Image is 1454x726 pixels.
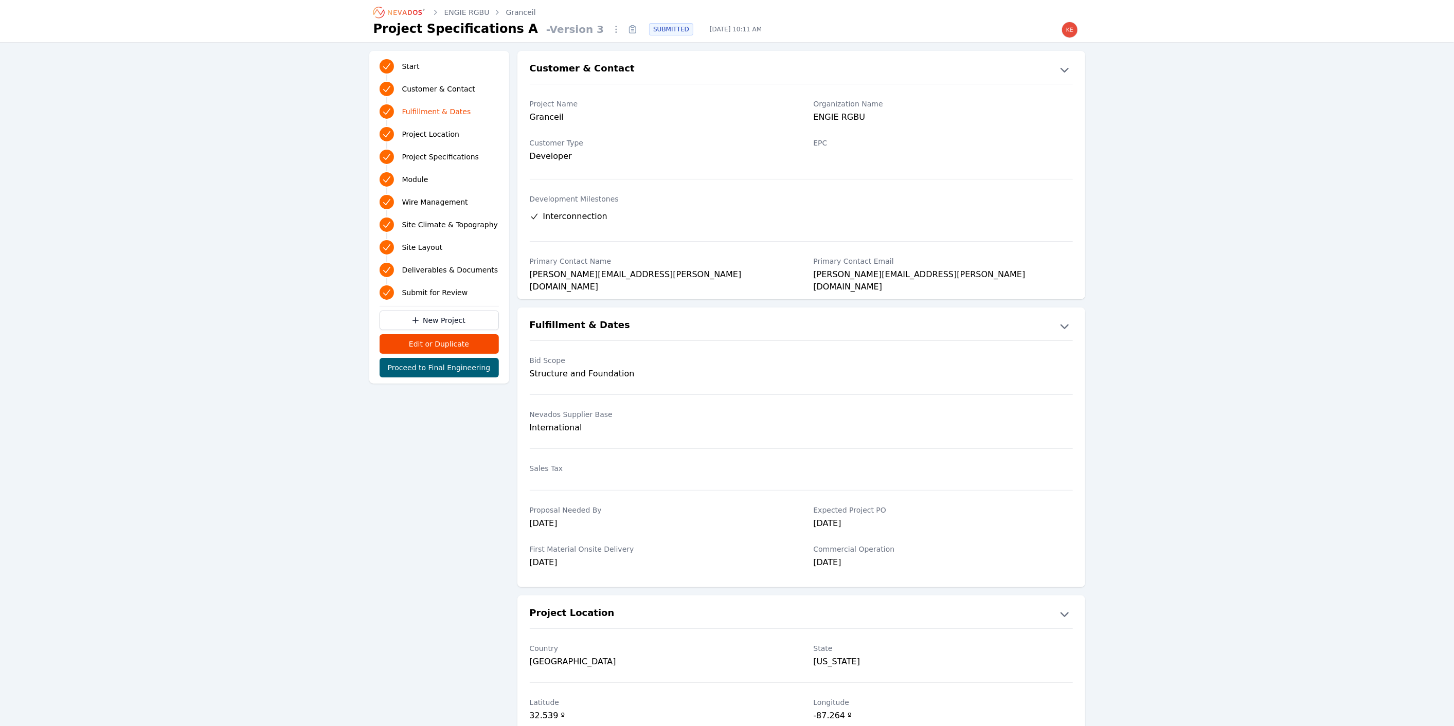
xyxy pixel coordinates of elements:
[530,99,789,109] label: Project Name
[814,643,1073,654] label: State
[402,287,468,298] span: Submit for Review
[402,265,498,275] span: Deliverables & Documents
[380,57,499,302] nav: Progress
[530,256,789,266] label: Primary Contact Name
[402,84,475,94] span: Customer & Contact
[530,544,789,554] label: First Material Onsite Delivery
[380,334,499,354] button: Edit or Duplicate
[402,242,443,252] span: Site Layout
[530,368,789,380] div: Structure and Foundation
[530,318,630,334] h2: Fulfillment & Dates
[814,697,1073,707] label: Longitude
[517,61,1085,78] button: Customer & Contact
[517,318,1085,334] button: Fulfillment & Dates
[814,268,1073,283] div: [PERSON_NAME][EMAIL_ADDRESS][PERSON_NAME][DOMAIN_NAME]
[814,556,1073,571] div: [DATE]
[530,643,789,654] label: Country
[530,138,789,148] label: Customer Type
[380,311,499,330] a: New Project
[530,194,1073,204] label: Development Milestones
[814,505,1073,515] label: Expected Project PO
[1062,22,1078,38] img: kevin.west@nevados.solar
[402,152,479,162] span: Project Specifications
[530,268,789,283] div: [PERSON_NAME][EMAIL_ADDRESS][PERSON_NAME][DOMAIN_NAME]
[530,422,789,434] div: International
[814,710,1073,724] div: -87.264 º
[530,505,789,515] label: Proposal Needed By
[543,210,607,223] span: Interconnection
[530,463,789,474] label: Sales Tax
[530,656,789,668] div: [GEOGRAPHIC_DATA]
[530,111,789,125] div: Granceil
[402,106,471,117] span: Fulfillment & Dates
[530,606,615,622] h2: Project Location
[814,656,1073,668] div: [US_STATE]
[530,697,789,707] label: Latitude
[517,606,1085,622] button: Project Location
[373,21,538,37] h1: Project Specifications A
[814,256,1073,266] label: Primary Contact Email
[814,99,1073,109] label: Organization Name
[402,129,460,139] span: Project Location
[530,150,789,162] div: Developer
[814,544,1073,554] label: Commercial Operation
[530,517,789,532] div: [DATE]
[542,22,608,37] span: - Version 3
[530,355,789,366] label: Bid Scope
[380,358,499,377] button: Proceed to Final Engineering
[814,111,1073,125] div: ENGIE RGBU
[373,4,536,21] nav: Breadcrumb
[530,556,789,571] div: [DATE]
[402,61,420,71] span: Start
[402,197,468,207] span: Wire Management
[649,23,693,35] div: SUBMITTED
[506,7,536,17] a: Granceil
[530,409,789,420] label: Nevados Supplier Base
[814,517,1073,532] div: [DATE]
[402,220,498,230] span: Site Climate & Topography
[530,61,635,78] h2: Customer & Contact
[702,25,770,33] span: [DATE] 10:11 AM
[444,7,490,17] a: ENGIE RGBU
[530,710,789,724] div: 32.539 º
[814,138,1073,148] label: EPC
[402,174,428,185] span: Module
